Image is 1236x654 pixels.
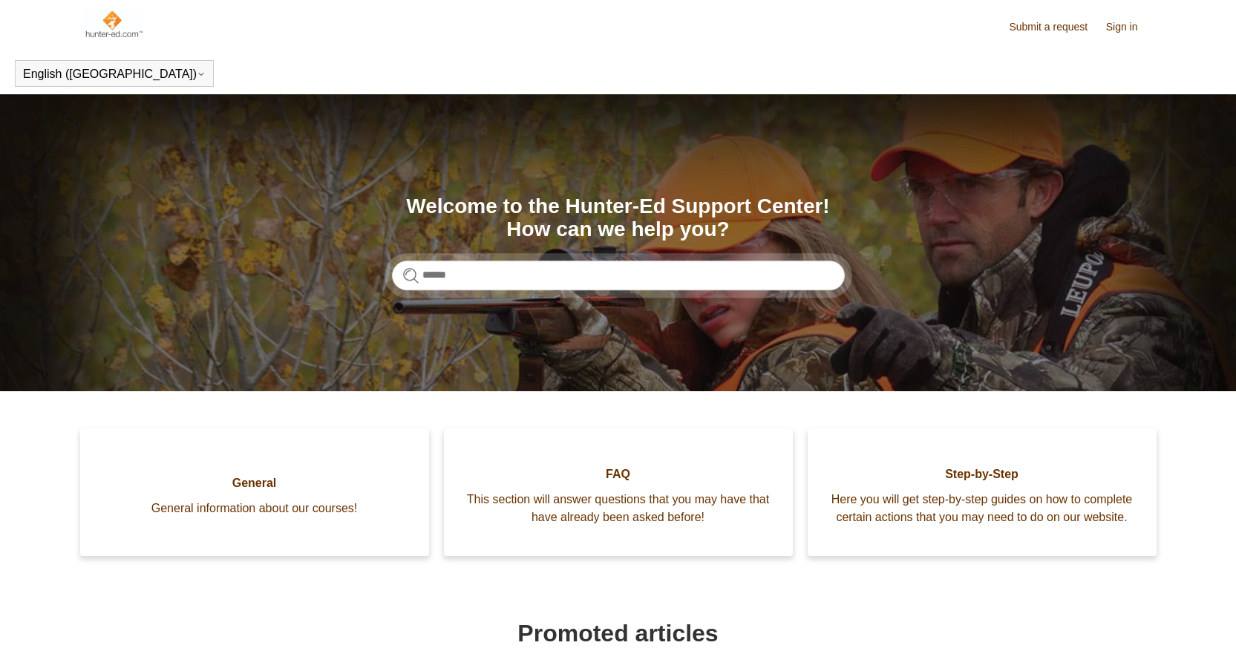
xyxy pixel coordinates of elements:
[1009,19,1102,35] a: Submit a request
[102,474,407,492] span: General
[23,68,206,81] button: English ([GEOGRAPHIC_DATA])
[392,261,845,290] input: Search
[830,465,1134,483] span: Step-by-Step
[466,491,771,526] span: This section will answer questions that you may have that have already been asked before!
[84,615,1153,651] h1: Promoted articles
[830,491,1134,526] span: Here you will get step-by-step guides on how to complete certain actions that you may need to do ...
[102,500,407,517] span: General information about our courses!
[466,465,771,483] span: FAQ
[808,428,1157,556] a: Step-by-Step Here you will get step-by-step guides on how to complete certain actions that you ma...
[392,195,845,241] h1: Welcome to the Hunter-Ed Support Center! How can we help you?
[1106,19,1153,35] a: Sign in
[444,428,793,556] a: FAQ This section will answer questions that you may have that have already been asked before!
[80,428,429,556] a: General General information about our courses!
[84,9,144,39] img: Hunter-Ed Help Center home page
